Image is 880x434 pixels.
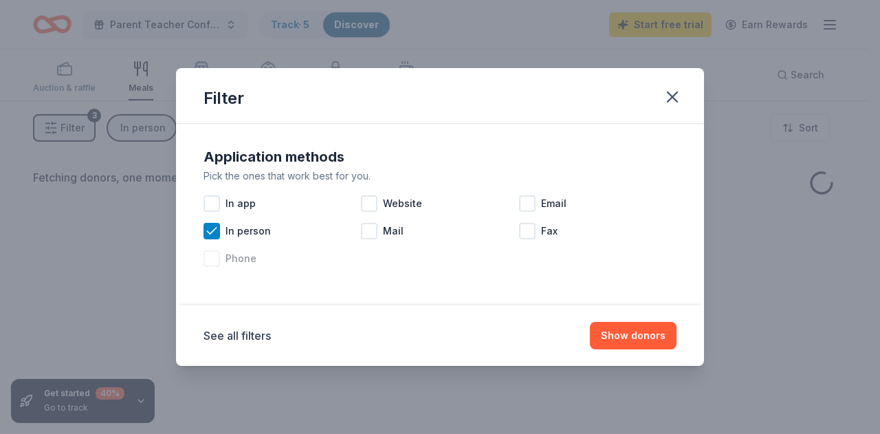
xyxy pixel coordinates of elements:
div: Application methods [203,146,676,168]
button: Show donors [590,322,676,349]
span: In person [225,223,271,239]
span: Fax [541,223,558,239]
button: See all filters [203,327,271,344]
div: Filter [203,87,244,109]
span: In app [225,195,256,212]
span: Mail [383,223,404,239]
div: Pick the ones that work best for you. [203,168,676,184]
span: Email [541,195,566,212]
span: Website [383,195,422,212]
span: Phone [225,250,256,267]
